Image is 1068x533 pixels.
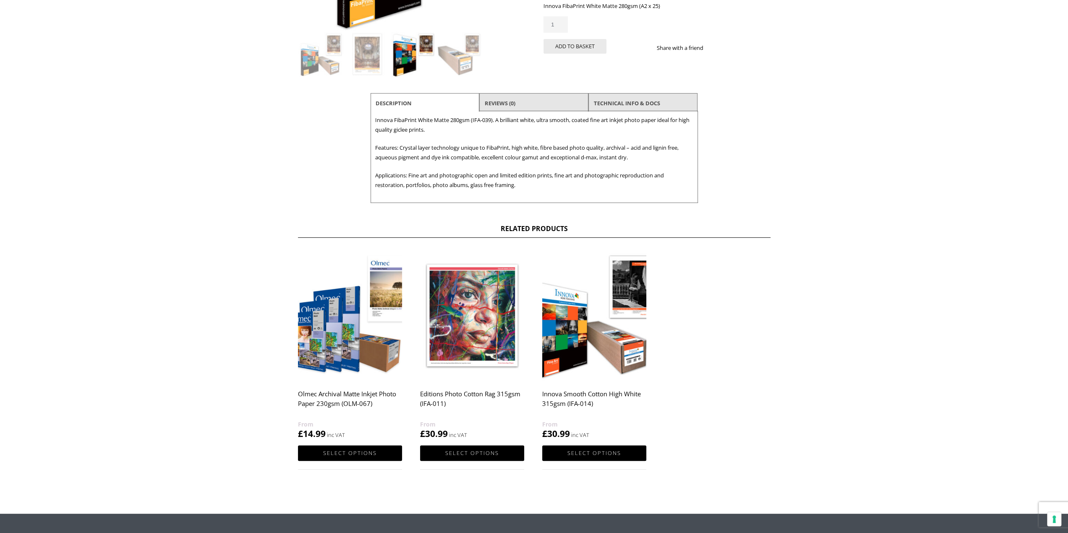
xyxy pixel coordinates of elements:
a: Select options for “Olmec Archival Matte Inkjet Photo Paper 230gsm (OLM-067)” [298,445,402,461]
a: Description [376,96,412,111]
bdi: 30.99 [420,428,448,439]
img: facebook sharing button [713,44,720,51]
bdi: 14.99 [298,428,326,439]
h2: Editions Photo Cotton Rag 315gsm (IFA-011) [420,386,524,419]
h2: Innova Smooth Cotton High White 315gsm (IFA-014) [542,386,646,419]
span: £ [298,428,303,439]
a: Select options for “Innova Smooth Cotton High White 315gsm (IFA-014)” [542,445,646,461]
img: Innova FibaPrint White Matte 280gsm (IFA-039) - Image 2 [345,32,390,77]
img: Innova FibaPrint White Matte 280gsm (IFA-039) - Image 4 [437,32,482,77]
a: TECHNICAL INFO & DOCS [594,96,660,111]
a: Select options for “Editions Photo Cotton Rag 315gsm (IFA-011)” [420,445,524,461]
span: £ [542,428,547,439]
bdi: 30.99 [542,428,570,439]
button: Add to basket [543,39,606,54]
img: email sharing button [734,44,740,51]
p: Features: Crystal layer technology unique to FibaPrint, high white, fibre based photo quality, ar... [375,143,693,162]
h2: Olmec Archival Matte Inkjet Photo Paper 230gsm (OLM-067) [298,386,402,419]
a: Olmec Archival Matte Inkjet Photo Paper 230gsm (OLM-067) £14.99 [298,250,402,440]
a: Innova Smooth Cotton High White 315gsm (IFA-014) £30.99 [542,250,646,440]
img: twitter sharing button [723,44,730,51]
p: Applications: Fine art and photographic open and limited edition prints, fine art and photographi... [375,171,693,190]
a: Reviews (0) [485,96,515,111]
p: Innova FibaPrint White Matte 280gsm (A2 x 25) [543,1,770,11]
img: Innova FibaPrint White Matte 280gsm (IFA-039) [298,32,344,77]
img: Innova FibaPrint White Matte 280gsm (IFA-039) - Image 3 [391,32,436,77]
input: Product quantity [543,16,568,33]
h2: Related products [298,224,770,238]
span: £ [420,428,425,439]
img: Innova Smooth Cotton High White 315gsm (IFA-014) [542,250,646,380]
p: Innova FibaPrint White Matte 280gsm (IFA-039). A brilliant white, ultra smooth, coated fine art i... [375,115,693,135]
button: Your consent preferences for tracking technologies [1047,512,1061,526]
a: Editions Photo Cotton Rag 315gsm (IFA-011) £30.99 [420,250,524,440]
img: Olmec Archival Matte Inkjet Photo Paper 230gsm (OLM-067) [298,250,402,380]
img: Editions Photo Cotton Rag 315gsm (IFA-011) [420,250,524,380]
p: Share with a friend [657,43,713,53]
